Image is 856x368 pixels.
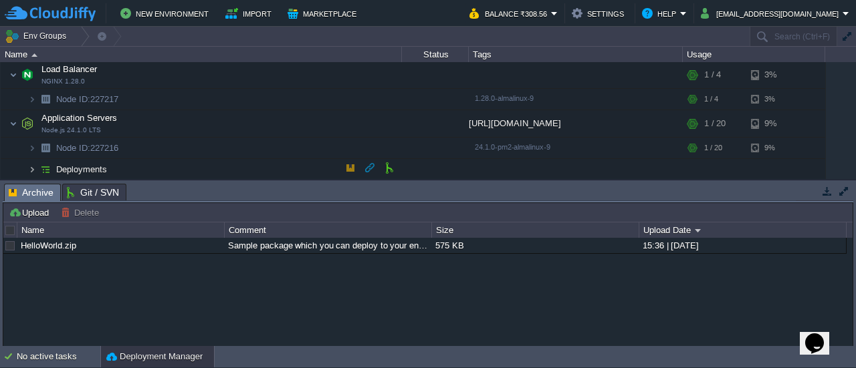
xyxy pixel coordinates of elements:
[9,62,17,89] img: AMDAwAAAACH5BAEAAAAALAAAAAABAAEAAAICRAEAOw==
[36,160,55,180] img: AMDAwAAAACH5BAEAAAAALAAAAAABAAEAAAICRAEAOw==
[18,62,37,89] img: AMDAwAAAACH5BAEAAAAALAAAAAABAAEAAAICRAEAOw==
[55,143,120,154] a: Node ID:227216
[642,5,680,21] button: Help
[28,89,36,110] img: AMDAwAAAACH5BAEAAAAALAAAAAABAAEAAAICRAEAOw==
[469,47,682,62] div: Tags
[751,138,794,159] div: 9%
[28,160,36,180] img: AMDAwAAAACH5BAEAAAAALAAAAAABAAEAAAICRAEAOw==
[751,62,794,89] div: 3%
[5,5,96,22] img: CloudJiffy
[18,222,224,238] div: Name
[683,47,825,62] div: Usage
[800,315,843,355] iframe: chat widget
[751,111,794,138] div: 9%
[17,346,100,367] div: No active tasks
[36,138,55,159] img: AMDAwAAAACH5BAEAAAAALAAAAAABAAEAAAICRAEAOw==
[41,127,101,135] span: Node.js 24.1.0 LTS
[40,65,99,75] a: Load BalancerNGINX 1.28.0
[56,95,90,105] span: Node ID:
[120,5,213,21] button: New Environment
[403,47,468,62] div: Status
[704,62,721,89] div: 1 / 4
[432,238,638,253] div: 575 KB
[433,222,639,238] div: Size
[475,144,550,152] span: 24.1.0-pm2-almalinux-9
[5,27,71,45] button: Env Groups
[28,138,36,159] img: AMDAwAAAACH5BAEAAAAALAAAAAABAAEAAAICRAEAOw==
[40,64,99,75] span: Load Balancer
[55,94,120,106] a: Node ID:227217
[1,47,401,62] div: Name
[704,138,722,159] div: 1 / 20
[9,111,17,138] img: AMDAwAAAACH5BAEAAAAALAAAAAABAAEAAAICRAEAOw==
[21,240,76,250] a: HelloWorld.zip
[106,350,203,363] button: Deployment Manager
[701,5,843,21] button: [EMAIL_ADDRESS][DOMAIN_NAME]
[225,238,431,253] div: Sample package which you can deploy to your environment. Feel free to delete and upload a package...
[225,5,276,21] button: Import
[288,5,360,21] button: Marketplace
[704,111,726,138] div: 1 / 20
[639,238,845,253] div: 15:36 | [DATE]
[36,89,55,110] img: AMDAwAAAACH5BAEAAAAALAAAAAABAAEAAAICRAEAOw==
[55,94,120,106] span: 227217
[475,95,534,103] span: 1.28.0-almalinux-9
[469,111,683,138] div: [URL][DOMAIN_NAME]
[55,164,109,176] a: Deployments
[9,184,53,201] span: Archive
[751,89,794,110] div: 3%
[225,222,431,238] div: Comment
[55,143,120,154] span: 227216
[572,5,628,21] button: Settings
[704,89,718,110] div: 1 / 4
[40,113,119,124] span: Application Servers
[640,222,846,238] div: Upload Date
[18,111,37,138] img: AMDAwAAAACH5BAEAAAAALAAAAAABAAEAAAICRAEAOw==
[31,53,37,57] img: AMDAwAAAACH5BAEAAAAALAAAAAABAAEAAAICRAEAOw==
[61,206,103,218] button: Delete
[67,184,119,200] span: Git / SVN
[469,5,551,21] button: Balance ₹308.56
[41,78,85,86] span: NGINX 1.28.0
[56,144,90,154] span: Node ID:
[40,114,119,124] a: Application ServersNode.js 24.1.0 LTS
[9,206,53,218] button: Upload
